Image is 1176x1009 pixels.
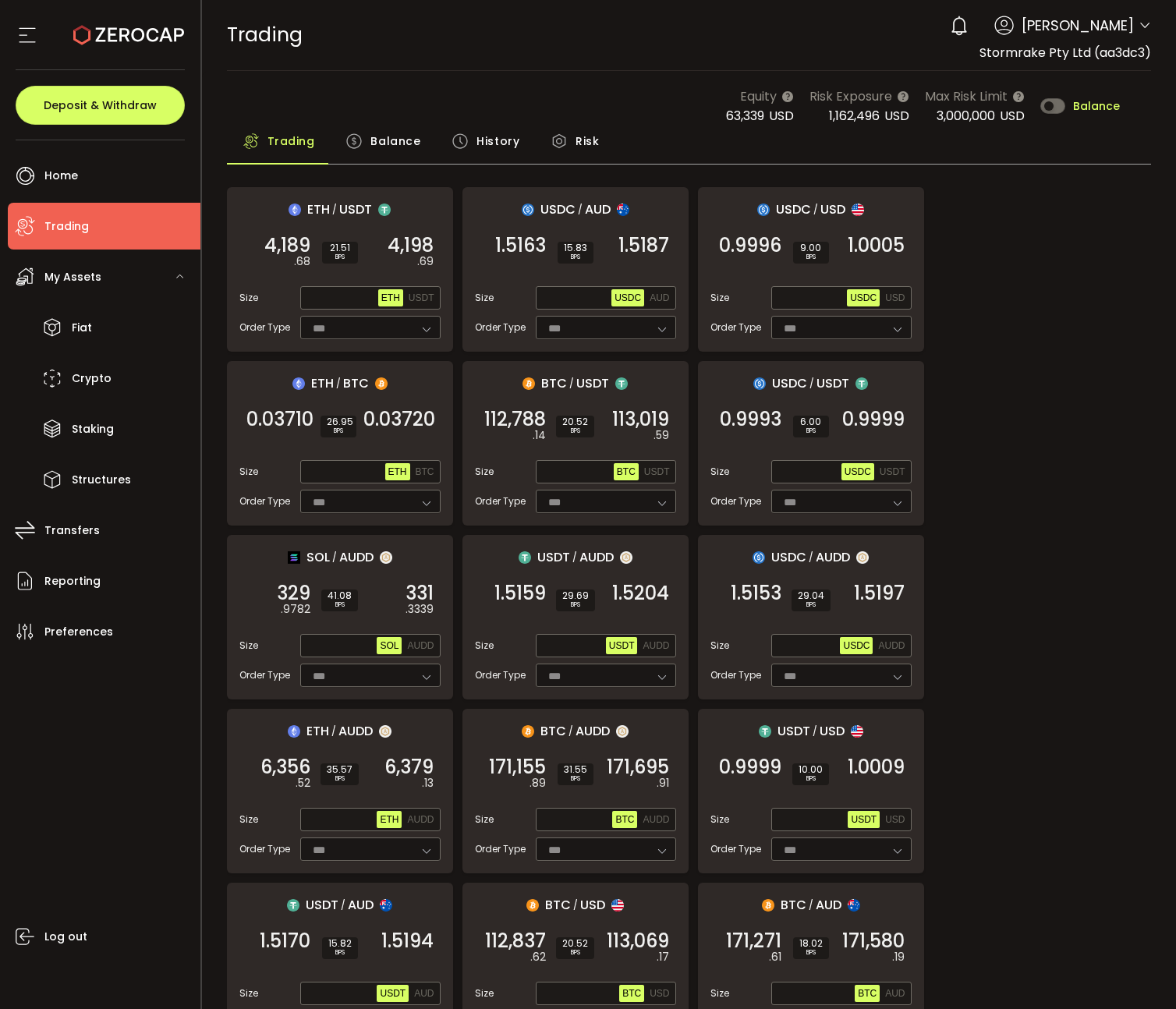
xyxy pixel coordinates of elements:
[657,949,669,965] em: .17
[855,985,880,1002] button: BTC
[885,814,905,825] span: USD
[617,466,636,477] span: BTC
[564,243,587,253] span: 15.83
[1098,934,1176,1009] iframe: Chat Widget
[363,412,435,427] span: 0.03720
[375,377,388,390] img: btc_portfolio.svg
[720,412,781,427] span: 0.9993
[710,320,761,335] span: Order Type
[753,551,765,564] img: usdc_portfolio.svg
[757,204,770,216] img: usdc_portfolio.svg
[377,637,402,654] button: SOL
[44,621,113,643] span: Preferences
[616,725,629,738] img: zuPXiwguUFiBOIQyqLOiXsnnNitlx7q4LCwEbLHADjIpTka+Lip0HH8D0VTrd02z+wEAAAAASUVORK5CYII=
[294,253,310,270] em: .68
[841,463,874,480] button: USDC
[246,412,313,427] span: 0.03710
[562,417,588,427] span: 20.52
[484,412,546,427] span: 112,788
[619,985,644,1002] button: BTC
[327,765,352,774] span: 35.57
[979,44,1151,62] span: Stormrake Pty Ltd (aa3dc3)
[813,724,817,738] em: /
[762,899,774,912] img: btc_portfolio.svg
[771,547,806,567] span: USDC
[564,253,587,262] i: BPS
[495,238,546,253] span: 1.5163
[72,469,131,491] span: Structures
[842,933,905,949] span: 171,580
[719,759,781,775] span: 0.9999
[414,988,434,999] span: AUD
[710,639,729,653] span: Size
[643,814,669,825] span: AUDD
[848,238,905,253] span: 1.0005
[646,985,672,1002] button: USD
[332,551,337,565] em: /
[809,87,892,106] span: Risk Exposure
[522,204,534,216] img: usdc_portfolio.svg
[339,200,372,219] span: USDT
[878,640,905,651] span: AUDD
[781,895,806,915] span: BTC
[485,933,546,949] span: 112,837
[1073,101,1120,112] span: Balance
[306,547,330,567] span: SOL
[769,949,781,965] em: .61
[545,895,571,915] span: BTC
[564,774,587,784] i: BPS
[260,933,310,949] span: 1.5170
[370,126,420,157] span: Balance
[540,721,566,741] span: BTC
[533,427,546,444] em: .14
[475,668,526,682] span: Order Type
[407,640,434,651] span: AUDD
[332,203,337,217] em: /
[937,107,995,125] span: 3,000,000
[562,939,588,948] span: 20.52
[882,289,908,306] button: USD
[843,640,870,651] span: USDC
[644,466,670,477] span: USDT
[816,374,849,393] span: USDT
[799,948,823,958] i: BPS
[609,640,635,651] span: USDT
[776,200,811,219] span: USDC
[388,238,434,253] span: 4,198
[288,551,300,564] img: sol_portfolio.png
[239,639,258,653] span: Size
[820,721,845,741] span: USD
[339,547,374,567] span: AUDD
[328,253,352,262] i: BPS
[348,895,374,915] span: AUD
[848,811,880,828] button: USDT
[852,204,864,216] img: usd_portfolio.svg
[882,985,908,1002] button: AUD
[338,721,373,741] span: AUDD
[328,939,352,948] span: 15.82
[607,759,669,775] span: 171,695
[615,377,628,390] img: usdt_portfolio.svg
[892,949,905,965] em: .19
[726,107,764,125] span: 63,339
[858,988,877,999] span: BTC
[327,774,352,784] i: BPS
[44,570,101,593] span: Reporting
[772,374,807,393] span: USDC
[380,640,398,651] span: SOL
[854,586,905,601] span: 1.5197
[710,494,761,508] span: Order Type
[72,418,114,441] span: Staking
[404,637,437,654] button: AUDD
[406,586,434,601] span: 331
[778,721,810,741] span: USDT
[799,253,823,262] i: BPS
[377,811,402,828] button: ETH
[407,814,434,825] span: AUDD
[331,724,336,738] em: /
[404,811,437,828] button: AUDD
[385,463,410,480] button: ETH
[612,586,669,601] span: 1.5204
[650,988,669,999] span: USD
[842,412,905,427] span: 0.9999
